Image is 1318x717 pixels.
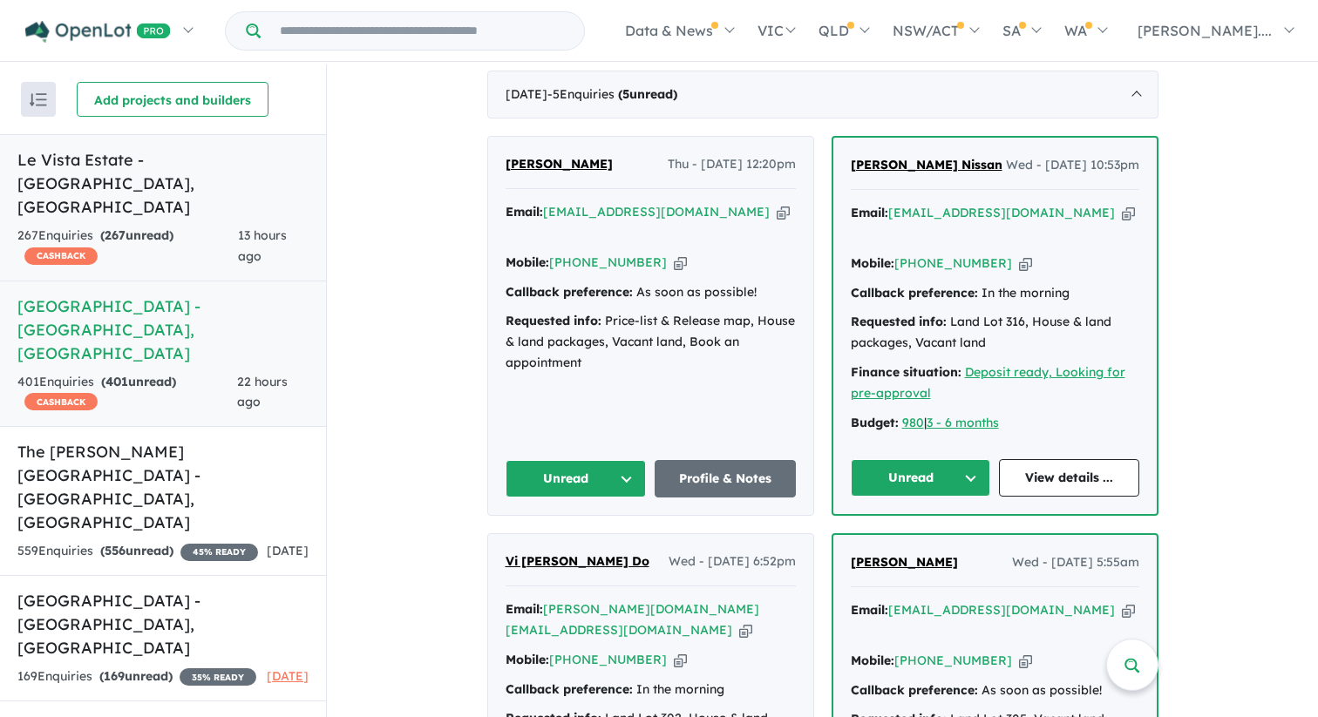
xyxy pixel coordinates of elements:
div: [DATE] [487,71,1158,119]
div: | [851,413,1139,434]
span: 267 [105,227,126,243]
span: [DATE] [267,543,309,558]
strong: Mobile: [851,255,894,271]
strong: Email: [851,602,888,618]
a: Deposit ready, Looking for pre-approval [851,364,1125,401]
img: sort.svg [30,93,47,106]
a: [EMAIL_ADDRESS][DOMAIN_NAME] [543,204,770,220]
span: [PERSON_NAME] [506,156,613,172]
button: Unread [506,460,647,497]
button: Copy [674,651,687,669]
div: In the morning [506,680,796,700]
button: Copy [1122,204,1135,222]
button: Copy [1122,601,1135,619]
span: Wed - [DATE] 6:52pm [669,551,796,572]
strong: ( unread) [100,227,173,243]
button: Copy [1019,652,1032,670]
strong: Requested info: [851,314,947,329]
div: 169 Enquir ies [17,666,256,687]
span: Wed - [DATE] 10:53pm [1006,155,1139,176]
input: Try estate name, suburb, builder or developer [264,12,581,50]
span: Thu - [DATE] 12:20pm [668,154,796,175]
a: [PHONE_NUMBER] [894,653,1012,668]
strong: Mobile: [851,653,894,668]
a: Profile & Notes [655,460,796,497]
span: 169 [104,668,125,684]
span: 401 [105,374,128,389]
span: [PERSON_NAME] [851,554,958,570]
a: 980 [902,415,924,430]
a: View details ... [999,459,1139,497]
div: As soon as possible! [851,680,1139,701]
span: Vi [PERSON_NAME] Do [506,553,649,569]
button: Copy [1019,254,1032,273]
h5: [GEOGRAPHIC_DATA] - [GEOGRAPHIC_DATA] , [GEOGRAPHIC_DATA] [17,589,309,660]
a: [PERSON_NAME][DOMAIN_NAME][EMAIL_ADDRESS][DOMAIN_NAME] [506,601,759,638]
button: Add projects and builders [77,82,268,117]
a: [EMAIL_ADDRESS][DOMAIN_NAME] [888,602,1115,618]
strong: ( unread) [101,374,176,389]
button: Copy [777,203,790,221]
strong: Requested info: [506,313,601,328]
strong: ( unread) [99,668,173,684]
strong: Mobile: [506,652,549,667]
strong: Email: [851,205,888,220]
span: 45 % READY [180,544,258,561]
a: [PHONE_NUMBER] [894,255,1012,271]
span: 35 % READY [180,668,256,686]
a: [PHONE_NUMBER] [549,254,667,270]
strong: Callback preference: [851,285,978,301]
h5: Le Vista Estate - [GEOGRAPHIC_DATA] , [GEOGRAPHIC_DATA] [17,148,309,219]
h5: The [PERSON_NAME][GEOGRAPHIC_DATA] - [GEOGRAPHIC_DATA] , [GEOGRAPHIC_DATA] [17,440,309,534]
span: CASHBACK [24,393,98,410]
strong: Finance situation: [851,364,961,380]
div: In the morning [851,283,1139,304]
span: [PERSON_NAME] Nissan [851,157,1002,172]
strong: Callback preference: [506,681,633,697]
img: Openlot PRO Logo White [25,21,171,43]
a: [EMAIL_ADDRESS][DOMAIN_NAME] [888,205,1115,220]
a: [PERSON_NAME] [506,154,613,175]
div: As soon as possible! [506,282,796,303]
h5: [GEOGRAPHIC_DATA] - [GEOGRAPHIC_DATA] , [GEOGRAPHIC_DATA] [17,294,309,365]
strong: Email: [506,204,543,220]
span: 13 hours ago [238,227,287,264]
a: [PHONE_NUMBER] [549,652,667,667]
span: - 5 Enquir ies [547,86,677,102]
strong: Callback preference: [506,284,633,300]
span: 22 hours ago [237,374,288,410]
div: 267 Enquir ies [17,226,238,267]
div: 559 Enquir ies [17,541,258,562]
span: [PERSON_NAME].... [1138,22,1272,39]
a: 3 - 6 months [927,415,999,430]
button: Copy [674,254,687,272]
div: Price-list & Release map, House & land packages, Vacant land, Book an appointment [506,311,796,373]
strong: Email: [506,601,543,617]
span: 556 [105,543,126,558]
span: [DATE] [267,668,309,684]
strong: Mobile: [506,254,549,270]
strong: ( unread) [100,543,173,558]
span: 5 [622,86,629,102]
button: Copy [739,621,752,639]
strong: Budget: [851,415,899,430]
a: Vi [PERSON_NAME] Do [506,551,649,572]
div: Land Lot 316, House & land packages, Vacant land [851,312,1139,354]
a: [PERSON_NAME] [851,552,958,573]
a: [PERSON_NAME] Nissan [851,155,1002,176]
span: CASHBACK [24,247,98,265]
button: Unread [851,459,991,497]
span: Wed - [DATE] 5:55am [1012,552,1139,573]
div: 401 Enquir ies [17,372,237,414]
strong: ( unread) [618,86,677,102]
strong: Callback preference: [851,682,978,698]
